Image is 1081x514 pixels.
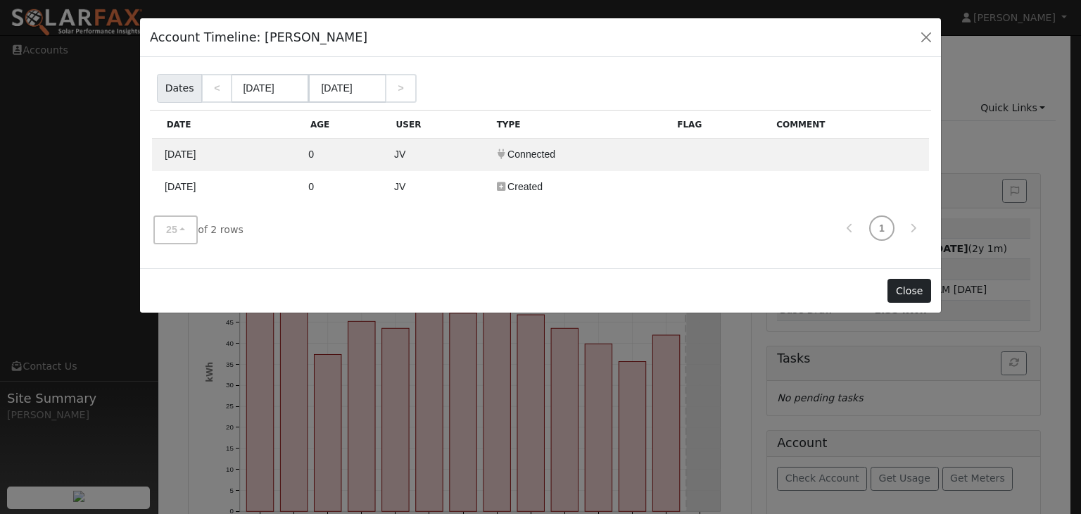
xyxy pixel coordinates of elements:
[150,28,367,46] h5: Account Timeline: [PERSON_NAME]
[153,215,244,244] span: of 2 rows
[166,224,177,235] span: 25
[157,74,202,103] span: Dates
[489,111,670,138] div: Type
[153,215,198,244] button: 25
[489,171,670,203] td: Account Created
[303,111,388,138] div: Age
[201,74,232,103] a: <
[869,215,894,241] a: 1
[303,171,388,203] td: 0
[388,139,489,171] td: Jennifer Viera
[670,111,769,138] div: Flag
[385,74,416,103] a: >
[887,279,930,303] button: Close
[769,111,929,138] div: Comment
[388,171,489,203] td: Jennifer Viera
[159,111,303,138] div: Date
[303,139,388,171] td: 0
[489,139,670,171] td: Utility Connected to PG&E
[152,171,303,203] td: 10/14/2025 1:07 PM
[152,139,303,171] td: 10/14/2025 1:15 PM
[388,111,489,138] div: User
